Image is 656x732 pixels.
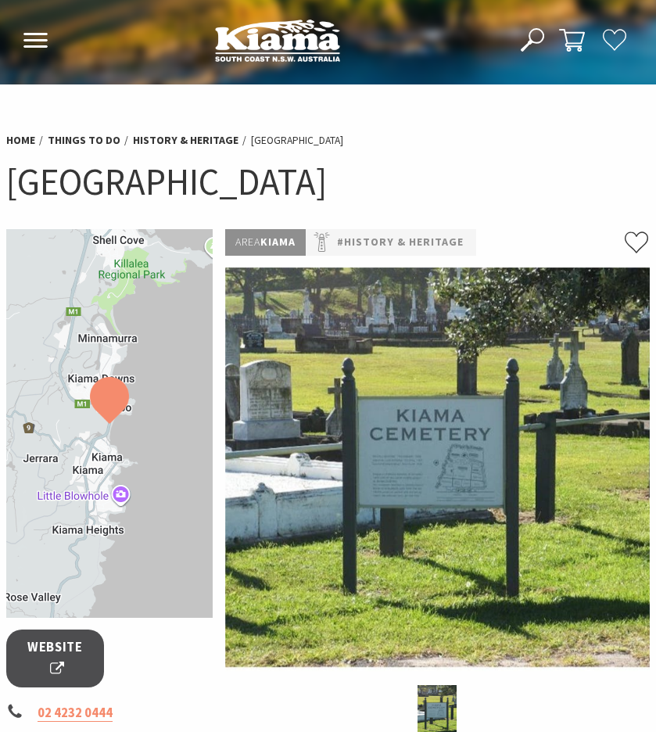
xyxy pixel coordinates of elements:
a: History & Heritage [133,133,238,148]
p: Kiama [225,229,306,255]
a: #History & Heritage [337,233,464,251]
a: Things To Do [48,133,120,148]
span: Area [235,235,260,249]
a: Website [6,630,104,687]
a: Home [6,133,35,148]
li: [GEOGRAPHIC_DATA] [251,132,343,149]
span: Website [26,637,84,679]
img: Kiama Logo [215,19,340,62]
img: Sign at the entrance to the cemetery [225,267,651,671]
h1: [GEOGRAPHIC_DATA] [6,158,650,206]
a: 02 4232 0444 [38,705,113,722]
